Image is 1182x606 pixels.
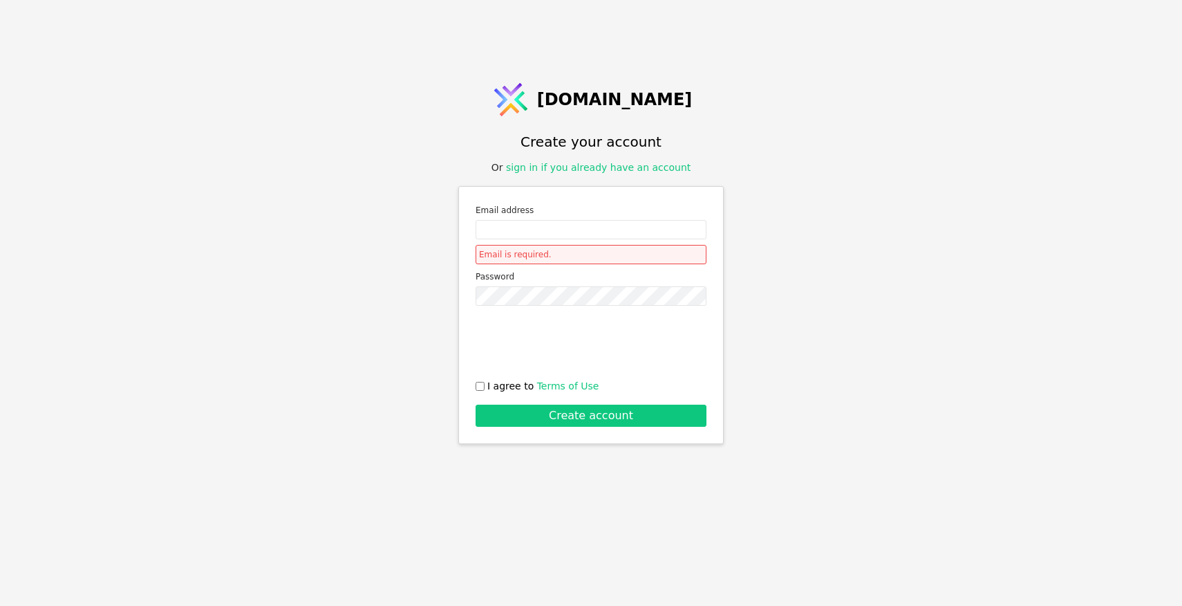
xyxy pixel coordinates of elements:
label: Password [476,270,706,284]
label: Email address [476,203,706,217]
h1: Create your account [520,131,662,152]
div: Or [491,160,691,175]
a: Terms of Use [537,380,599,392]
span: [DOMAIN_NAME] [537,87,693,112]
input: Password [476,286,706,306]
input: I agree to Terms of Use [476,382,485,391]
input: Email address [476,220,706,239]
a: sign in if you already have an account [506,162,691,173]
button: Create account [476,405,706,427]
iframe: reCAPTCHA [486,317,696,371]
span: I agree to [487,379,599,394]
a: [DOMAIN_NAME] [490,79,693,120]
div: Email is required. [476,245,706,264]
